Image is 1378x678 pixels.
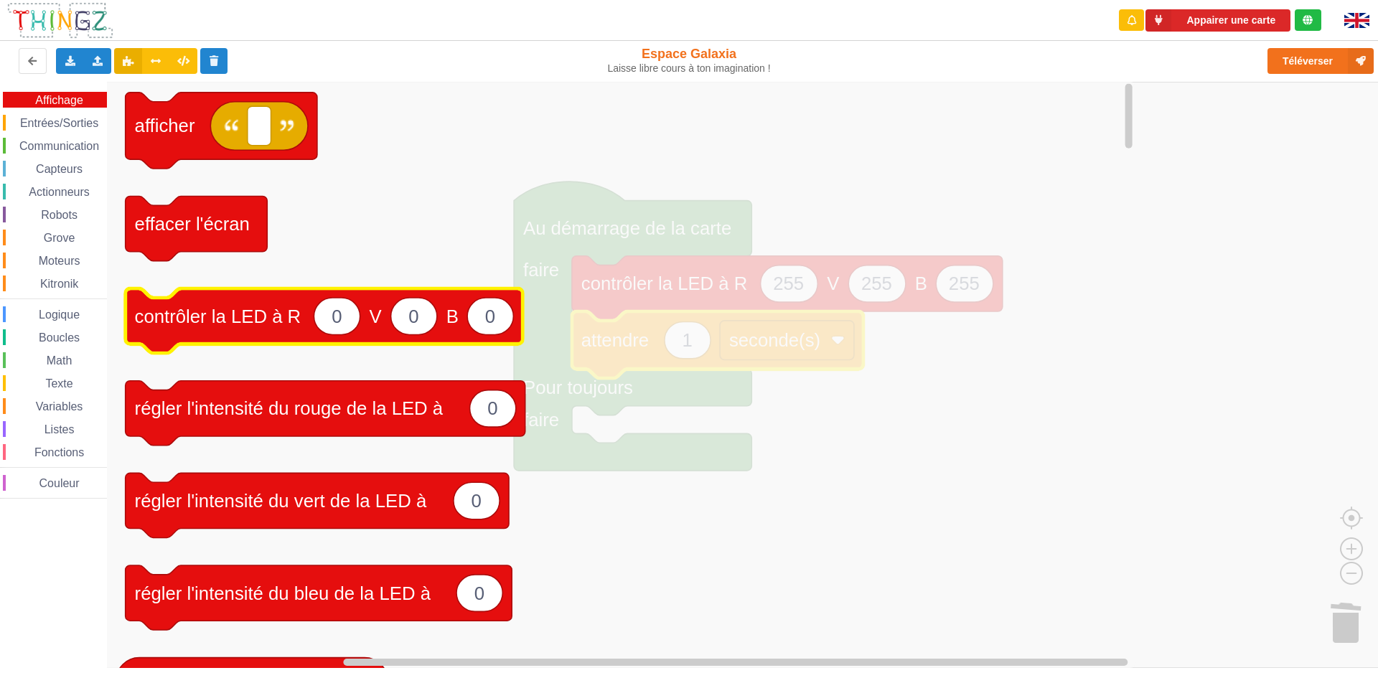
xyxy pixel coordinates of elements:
text: régler l'intensité du rouge de la LED à [135,398,444,418]
span: Listes [42,423,77,435]
text: régler l'intensité du bleu de la LED à [135,583,431,603]
span: Texte [43,377,75,390]
span: Entrées/Sorties [18,117,100,129]
span: Capteurs [34,163,85,175]
span: Boucles [37,331,82,344]
span: Moteurs [37,255,83,267]
text: effacer l'écran [135,214,250,234]
text: afficher [135,116,195,136]
text: 0 [408,306,418,326]
span: Grove [42,232,78,244]
text: 0 [487,398,497,418]
span: Logique [37,309,82,321]
text: régler l'intensité du vert de la LED à [135,491,427,511]
text: V [370,306,383,326]
button: Téléverser [1267,48,1374,74]
text: 0 [472,491,482,511]
div: Espace Galaxia [569,46,810,75]
text: contrôler la LED à R [135,306,301,326]
span: Kitronik [38,278,80,290]
div: Laisse libre cours à ton imagination ! [569,62,810,75]
img: gb.png [1344,13,1369,28]
span: Robots [39,209,80,221]
span: Actionneurs [27,186,92,198]
span: Math [44,354,75,367]
span: Couleur [37,477,82,489]
text: 0 [332,306,342,326]
text: 0 [474,583,484,603]
img: thingz_logo.png [6,1,114,39]
text: 0 [485,306,495,326]
div: Tu es connecté au serveur de création de Thingz [1295,9,1321,31]
span: Fonctions [32,446,86,458]
button: Appairer une carte [1145,9,1290,32]
span: Communication [17,140,101,152]
text: B [446,306,459,326]
span: Variables [34,400,85,413]
span: Affichage [33,94,85,106]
